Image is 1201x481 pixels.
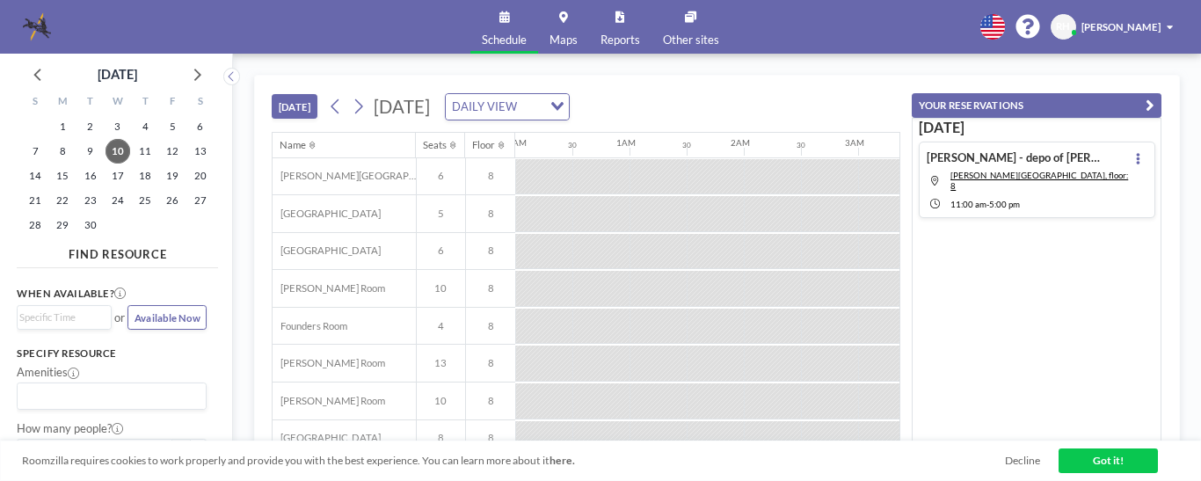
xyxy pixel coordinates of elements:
[104,91,131,114] div: W
[280,139,306,151] div: Name
[23,139,47,164] span: Sunday, September 7, 2025
[986,199,989,209] span: -
[50,188,75,213] span: Monday, September 22, 2025
[1056,20,1070,33] span: RH
[1005,454,1040,467] a: Decline
[446,94,569,120] div: Search for option
[23,213,47,237] span: Sunday, September 28, 2025
[417,282,465,295] span: 10
[273,170,415,182] span: [PERSON_NAME][GEOGRAPHIC_DATA]
[78,188,103,213] span: Tuesday, September 23, 2025
[132,91,159,114] div: T
[159,91,186,114] div: F
[23,164,47,188] span: Sunday, September 14, 2025
[78,164,103,188] span: Tuesday, September 16, 2025
[17,242,218,262] h4: FIND RESOURCE
[50,213,75,237] span: Monday, September 29, 2025
[616,137,636,148] div: 1AM
[135,312,200,324] span: Available Now
[374,96,430,117] span: [DATE]
[417,208,465,220] span: 5
[49,91,76,114] div: M
[160,188,185,213] span: Friday, September 26, 2025
[18,383,206,409] div: Search for option
[417,395,465,407] span: 10
[731,137,750,148] div: 2AM
[1059,448,1159,473] a: Got it!
[133,188,157,213] span: Thursday, September 25, 2025
[272,94,317,119] button: [DATE]
[417,320,465,332] span: 4
[273,357,384,369] span: [PERSON_NAME] Room
[466,432,516,444] span: 8
[466,395,516,407] span: 8
[417,357,465,369] span: 13
[466,244,516,257] span: 8
[550,454,575,467] a: here.
[950,170,1128,191] span: Ansley Room, floor: 8
[521,98,540,116] input: Search for option
[50,164,75,188] span: Monday, September 15, 2025
[682,141,691,149] div: 30
[17,347,207,360] h3: Specify resource
[466,357,516,369] span: 8
[186,91,214,114] div: S
[466,320,516,332] span: 8
[423,139,447,151] div: Seats
[449,98,520,116] span: DAILY VIEW
[912,93,1161,118] button: YOUR RESERVATIONS
[1081,21,1161,33] span: [PERSON_NAME]
[133,164,157,188] span: Thursday, September 18, 2025
[188,114,213,139] span: Saturday, September 6, 2025
[273,395,384,407] span: [PERSON_NAME] Room
[18,306,111,329] div: Search for option
[273,282,384,295] span: [PERSON_NAME] Room
[663,34,719,46] span: Other sites
[172,439,189,463] button: -
[160,164,185,188] span: Friday, September 19, 2025
[76,91,104,114] div: T
[106,188,130,213] span: Wednesday, September 24, 2025
[78,114,103,139] span: Tuesday, September 2, 2025
[22,454,1005,467] span: Roomzilla requires cookies to work properly and provide you with the best experience. You can lea...
[98,62,137,87] div: [DATE]
[19,387,196,405] input: Search for option
[78,139,103,164] span: Tuesday, September 9, 2025
[273,432,380,444] span: [GEOGRAPHIC_DATA]
[466,282,516,295] span: 8
[568,141,577,149] div: 30
[114,310,125,324] span: or
[845,137,864,148] div: 3AM
[466,170,516,182] span: 8
[273,320,346,332] span: Founders Room
[950,199,986,209] span: 11:00 AM
[17,365,79,379] label: Amenities
[273,208,380,220] span: [GEOGRAPHIC_DATA]
[160,139,185,164] span: Friday, September 12, 2025
[17,421,123,435] label: How many people?
[273,244,380,257] span: [GEOGRAPHIC_DATA]
[160,114,185,139] span: Friday, September 5, 2025
[989,199,1020,209] span: 5:00 PM
[472,139,495,151] div: Floor
[417,244,465,257] span: 6
[106,164,130,188] span: Wednesday, September 17, 2025
[188,188,213,213] span: Saturday, September 27, 2025
[417,432,465,444] span: 8
[190,439,207,463] button: +
[50,114,75,139] span: Monday, September 1, 2025
[23,12,51,40] img: organization-logo
[19,310,101,325] input: Search for option
[600,34,640,46] span: Reports
[188,164,213,188] span: Saturday, September 20, 2025
[482,34,527,46] span: Schedule
[417,170,465,182] span: 6
[919,119,1155,136] h3: [DATE]
[466,208,516,220] span: 8
[127,305,207,330] button: Available Now
[550,34,578,46] span: Maps
[21,91,48,114] div: S
[23,188,47,213] span: Sunday, September 21, 2025
[78,213,103,237] span: Tuesday, September 30, 2025
[106,114,130,139] span: Wednesday, September 3, 2025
